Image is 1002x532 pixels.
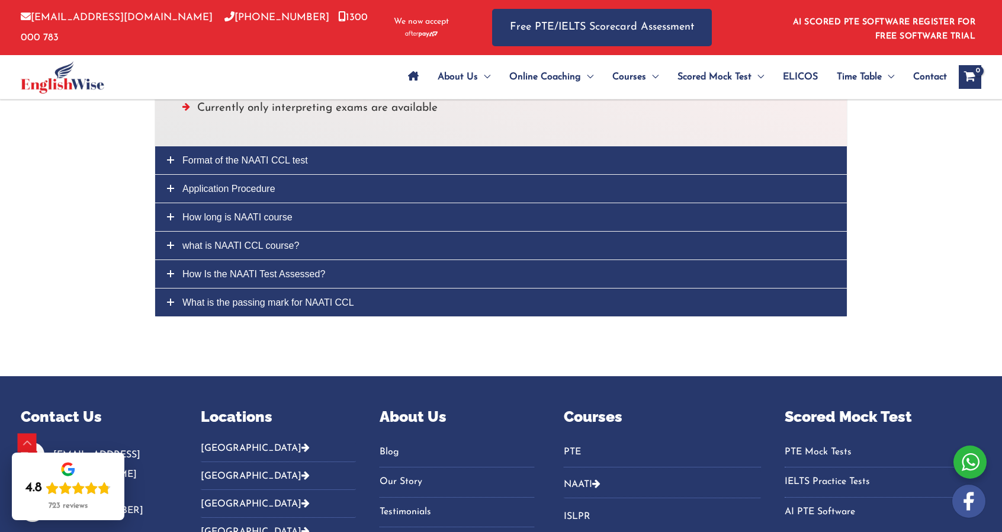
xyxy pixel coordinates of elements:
span: What is the passing mark for NAATI CCL [182,297,354,307]
a: NAATI [564,480,592,489]
span: About Us [438,56,478,98]
span: Menu Toggle [478,56,490,98]
span: Scored Mock Test [677,56,751,98]
a: [EMAIL_ADDRESS][DOMAIN_NAME] [21,12,213,23]
nav: Menu [785,443,981,522]
a: Scored Mock TestMenu Toggle [668,56,773,98]
span: How Is the NAATI Test Assessed? [182,269,325,279]
a: Blog [380,443,535,462]
p: About Us [380,406,535,428]
div: Rating: 4.8 out of 5 [25,480,111,496]
a: what is NAATI CCL course? [155,232,847,259]
p: Locations [201,406,356,428]
a: How long is NAATI course [155,203,847,231]
a: Application Procedure [155,175,847,203]
a: Online CoachingMenu Toggle [500,56,603,98]
span: what is NAATI CCL course? [182,241,299,251]
span: Menu Toggle [581,56,593,98]
a: ISLPR [564,507,760,527]
button: NAATI [564,470,760,498]
nav: Menu [564,443,760,467]
a: Time TableMenu Toggle [827,56,904,98]
a: Format of the NAATI CCL test [155,146,847,174]
span: How long is NAATI course [182,212,293,222]
span: ELICOS [783,56,818,98]
span: Courses [612,56,646,98]
a: 1300 000 783 [21,12,368,42]
button: [GEOGRAPHIC_DATA] [201,490,356,518]
a: AI PTE Software [785,502,981,522]
a: Testimonials [380,502,535,522]
a: ELICOS [773,56,827,98]
div: 4.8 [25,480,42,496]
a: Contact [904,56,947,98]
a: PTE Mock Tests [785,443,981,462]
img: cropped-ew-logo [21,61,104,94]
li: Currently only interpreting exams are available [182,98,820,124]
a: About UsMenu Toggle [428,56,500,98]
p: Courses [564,406,760,428]
span: Time Table [837,56,882,98]
a: What is the passing mark for NAATI CCL [155,289,847,316]
a: Free PTE/IELTS Scorecard Assessment [492,9,712,46]
img: white-facebook.png [952,485,985,518]
a: IELTS Practice Tests [785,472,981,492]
a: AI SCORED PTE SOFTWARE REGISTER FOR FREE SOFTWARE TRIAL [793,18,976,41]
span: Format of the NAATI CCL test [182,155,308,165]
aside: Header Widget 1 [786,8,981,47]
span: Online Coaching [509,56,581,98]
p: Contact Us [21,406,171,428]
a: Our Story [380,472,535,492]
div: 723 reviews [49,501,88,511]
a: [EMAIL_ADDRESS][DOMAIN_NAME] [53,450,140,479]
a: [PHONE_NUMBER] [224,12,329,23]
span: Application Procedure [182,184,275,194]
a: CoursesMenu Toggle [603,56,668,98]
span: Contact [913,56,947,98]
span: Menu Toggle [882,56,894,98]
p: Scored Mock Test [785,406,981,428]
a: PTE [564,443,760,462]
span: We now accept [394,16,449,28]
span: Menu Toggle [751,56,764,98]
span: Menu Toggle [646,56,659,98]
button: [GEOGRAPHIC_DATA] [201,462,356,490]
nav: Site Navigation: Main Menu [399,56,947,98]
a: View Shopping Cart, empty [959,65,981,89]
a: How Is the NAATI Test Assessed? [155,260,847,288]
img: Afterpay-Logo [405,31,438,37]
button: [GEOGRAPHIC_DATA] [201,443,356,462]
